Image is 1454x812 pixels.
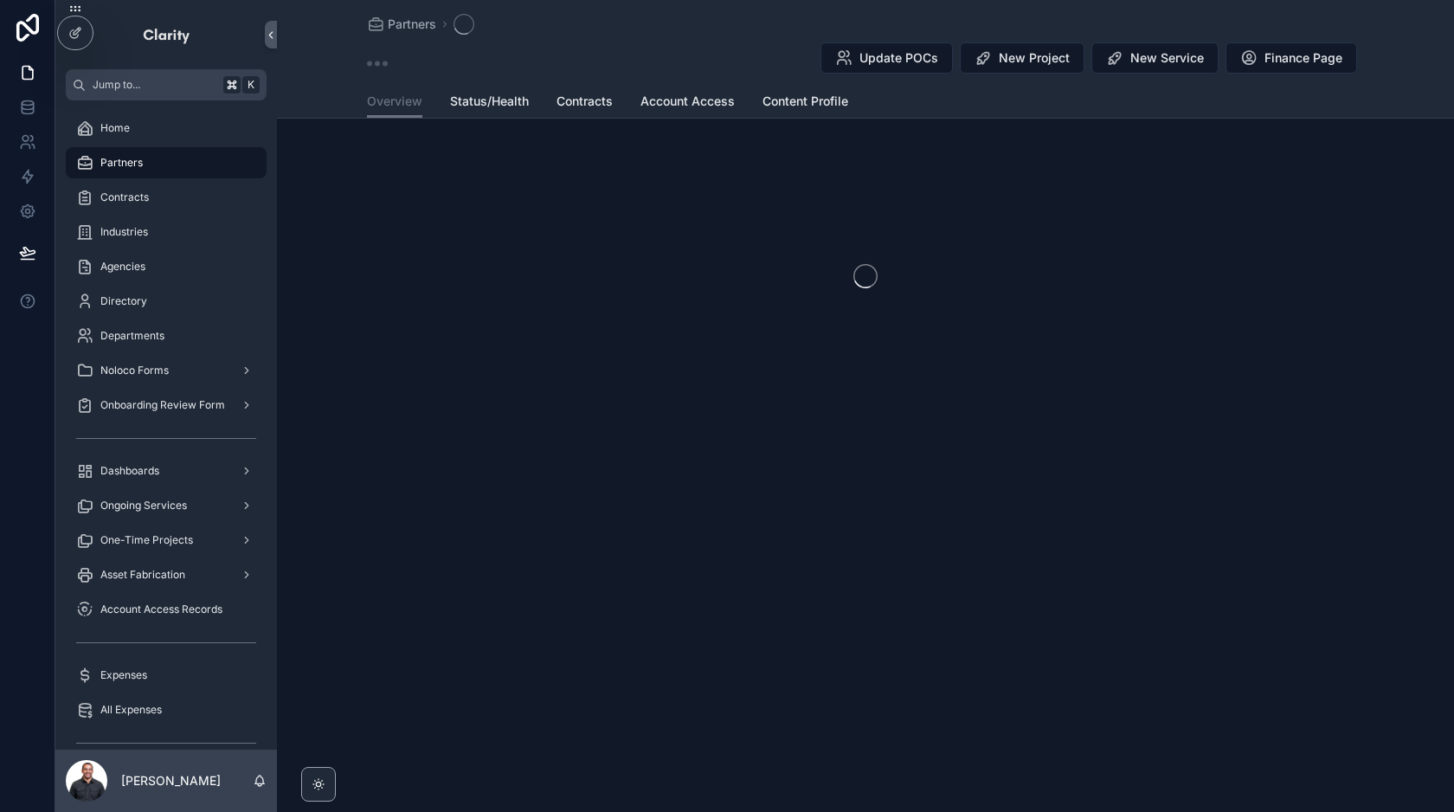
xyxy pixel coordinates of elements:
[100,398,225,412] span: Onboarding Review Form
[66,182,267,213] a: Contracts
[66,594,267,625] a: Account Access Records
[66,455,267,487] a: Dashboards
[1091,42,1219,74] button: New Service
[367,86,422,119] a: Overview
[66,490,267,521] a: Ongoing Services
[142,21,191,48] img: App logo
[66,390,267,421] a: Onboarding Review Form
[100,364,169,377] span: Noloco Forms
[93,78,216,92] span: Jump to...
[100,190,149,204] span: Contracts
[450,86,529,120] a: Status/Health
[66,251,267,282] a: Agencies
[100,225,148,239] span: Industries
[100,603,222,616] span: Account Access Records
[1226,42,1357,74] button: Finance Page
[100,668,147,682] span: Expenses
[388,16,436,33] span: Partners
[1264,49,1342,67] span: Finance Page
[66,355,267,386] a: Noloco Forms
[66,216,267,248] a: Industries
[66,559,267,590] a: Asset Fabrication
[100,499,187,512] span: Ongoing Services
[100,464,159,478] span: Dashboards
[640,93,735,110] span: Account Access
[762,93,848,110] span: Content Profile
[100,156,143,170] span: Partners
[100,533,193,547] span: One-Time Projects
[100,568,185,582] span: Asset Fabrication
[66,286,267,317] a: Directory
[859,49,938,67] span: Update POCs
[762,86,848,120] a: Content Profile
[66,147,267,178] a: Partners
[100,121,130,135] span: Home
[100,260,145,274] span: Agencies
[999,49,1070,67] span: New Project
[557,86,613,120] a: Contracts
[244,78,258,92] span: K
[960,42,1084,74] button: New Project
[66,525,267,556] a: One-Time Projects
[100,703,162,717] span: All Expenses
[450,93,529,110] span: Status/Health
[66,694,267,725] a: All Expenses
[100,329,164,343] span: Departments
[66,320,267,351] a: Departments
[557,93,613,110] span: Contracts
[820,42,953,74] button: Update POCs
[66,69,267,100] button: Jump to...K
[1130,49,1204,67] span: New Service
[100,294,147,308] span: Directory
[55,100,277,750] div: scrollable content
[640,86,735,120] a: Account Access
[66,660,267,691] a: Expenses
[367,93,422,110] span: Overview
[66,113,267,144] a: Home
[121,772,221,789] p: [PERSON_NAME]
[367,16,436,33] a: Partners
